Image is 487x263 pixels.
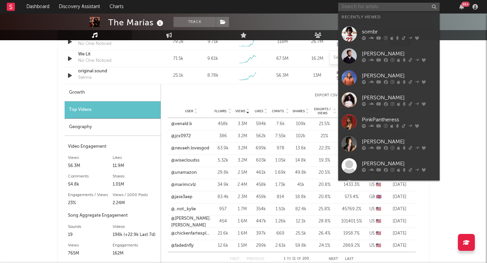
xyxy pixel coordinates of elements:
[337,76,384,81] div: 545 followers
[292,218,309,225] div: 12.1k
[68,181,113,189] div: 54.8k
[235,206,250,213] div: 1.7M
[68,154,113,162] div: Views
[329,257,338,261] button: Next
[278,255,315,263] div: 1 11 200
[185,109,193,113] span: User
[214,206,231,213] div: 957
[214,230,231,237] div: 21.6k
[292,157,309,164] div: 14.8k
[292,194,309,200] div: 18.8k
[293,109,305,113] span: Shares
[235,182,250,188] div: 2.4M
[367,218,384,225] div: US
[214,218,231,225] div: 454
[65,101,161,119] div: Top Videos
[367,194,384,200] div: GB
[312,242,336,249] div: 24.1 %
[340,182,363,188] div: 1433.3 %
[253,145,269,152] div: 699k
[175,93,343,97] button: Export CSV
[253,169,269,176] div: 461k
[272,218,289,225] div: 1.26k
[171,157,200,164] a: @wisecloudss
[302,72,333,79] div: 13M
[272,169,289,176] div: 1.69k
[312,145,336,152] div: 22.3 %
[208,39,218,45] div: 9.71k
[253,230,269,237] div: 397k
[272,133,289,140] div: 7.55k
[65,84,161,101] div: Growth
[340,242,363,249] div: 2869.2 %
[292,145,309,152] div: 13.6k
[247,257,264,261] button: Previous
[235,145,250,152] div: 3.2M
[113,199,157,207] div: 2.24M
[113,231,157,239] div: 198k (+22.9k Last 7d)
[267,72,298,79] div: 56.3M
[292,206,309,213] div: 82.4k
[387,230,412,237] div: [DATE]
[162,39,194,45] div: 79.2k
[312,121,336,127] div: 21.5 %
[287,257,291,260] span: to
[171,194,192,200] a: @jase3aep
[312,169,336,176] div: 20.5 %
[387,182,412,188] div: [DATE]
[345,257,354,261] button: Last
[235,133,250,140] div: 3.2M
[376,195,381,199] span: 🇬🇧
[171,169,197,176] a: @unamazon
[312,206,336,213] div: 25.8 %
[272,182,289,188] div: 1.73k
[78,68,149,75] a: original sound
[338,89,440,111] a: [PERSON_NAME]
[207,72,218,79] div: 8.78k
[340,218,363,225] div: 101401.5 %
[253,121,269,127] div: 594k
[367,230,384,237] div: US
[272,206,289,213] div: 1.51k
[253,206,269,213] div: 354k
[338,133,440,155] a: [PERSON_NAME]
[292,121,309,127] div: 109k
[461,2,470,7] div: 99 +
[173,17,216,27] button: Track
[340,230,363,237] div: 1958.7 %
[68,231,113,239] div: 19
[214,182,231,188] div: 34.9k
[338,67,440,89] a: [PERSON_NAME]
[267,39,298,45] div: 118M
[338,23,440,45] a: sombr
[214,133,231,140] div: 386
[171,133,191,140] a: @jzx0972
[68,223,113,231] div: Sounds
[253,157,269,164] div: 603k
[253,242,269,249] div: 299k
[362,72,436,80] div: [PERSON_NAME]
[113,154,157,162] div: Likes
[113,172,157,181] div: Shares
[272,121,289,127] div: 7.6k
[68,143,157,151] div: Video Engagement
[235,169,250,176] div: 2.5M
[235,218,250,225] div: 1.6M
[162,72,194,79] div: 25.1k
[235,109,245,113] span: Views
[312,218,336,225] div: 28.8 %
[292,242,309,249] div: 59.8k
[214,157,231,164] div: 5.32k
[214,242,231,249] div: 12.6k
[337,43,384,47] div: 1.51k followers
[340,194,363,200] div: 573.4 %
[312,230,336,237] div: 26.4 %
[376,183,381,187] span: 🇺🇸
[387,206,412,213] div: [DATE]
[230,257,240,261] button: First
[342,13,436,21] div: Recently Viewed
[338,111,440,133] a: PinkPantheress
[68,249,113,258] div: 765M
[68,172,113,181] div: Comments
[337,37,342,41] strong: 🫧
